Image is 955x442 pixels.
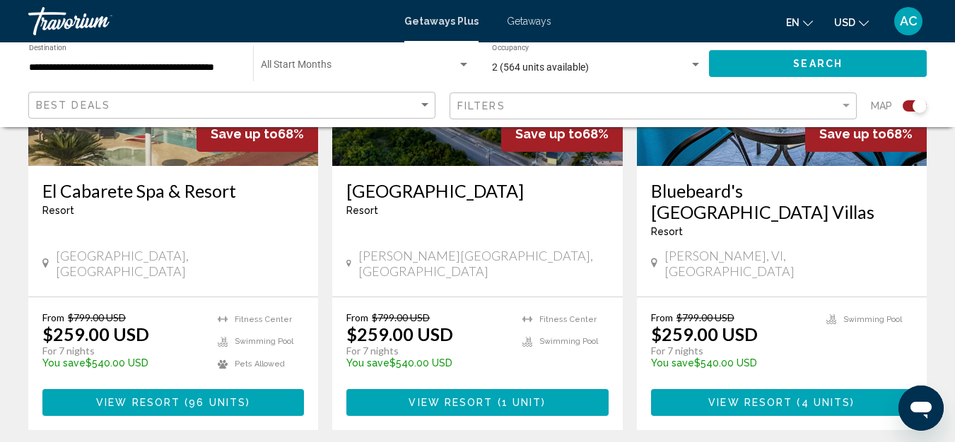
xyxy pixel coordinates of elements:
span: Best Deals [36,100,110,111]
span: en [786,17,799,28]
button: View Resort(1 unit) [346,389,608,415]
span: Swimming Pool [843,315,902,324]
span: Filters [457,100,505,112]
p: $540.00 USD [42,357,204,369]
span: [GEOGRAPHIC_DATA], [GEOGRAPHIC_DATA] [56,248,304,279]
span: Save up to [819,126,886,141]
p: $540.00 USD [651,357,812,369]
div: 68% [197,116,318,152]
span: Fitness Center [235,315,292,324]
span: From [346,311,368,323]
span: [PERSON_NAME][GEOGRAPHIC_DATA], [GEOGRAPHIC_DATA] [358,248,609,279]
span: Save up to [515,126,582,141]
p: $259.00 USD [651,323,758,345]
span: Search [793,59,843,70]
span: Swimming Pool [235,337,293,346]
span: View Resort [708,398,792,409]
p: $259.00 USD [42,323,149,345]
a: Getaways [507,16,551,27]
span: View Resort [409,398,493,409]
span: You save [346,357,389,369]
span: ( ) [493,398,546,409]
span: 2 (564 units available) [492,61,589,73]
span: Save up to [211,126,278,141]
span: View Resort [96,398,180,409]
div: 68% [805,116,927,152]
p: For 7 nights [651,345,812,357]
p: $540.00 USD [346,357,508,369]
p: For 7 nights [346,345,508,357]
button: View Resort(96 units) [42,389,304,415]
span: Fitness Center [539,315,597,324]
span: You save [651,357,694,369]
span: [PERSON_NAME], VI, [GEOGRAPHIC_DATA] [664,248,913,279]
span: From [651,311,673,323]
mat-select: Sort by [36,100,431,112]
span: $799.00 USD [68,311,126,323]
span: $799.00 USD [676,311,734,323]
span: 96 units [189,398,246,409]
button: Change language [786,12,813,32]
span: Map [871,96,892,116]
button: Filter [450,92,857,121]
p: $259.00 USD [346,323,453,345]
span: Resort [651,226,683,237]
span: AC [900,14,918,28]
span: You save [42,357,86,369]
span: $799.00 USD [372,311,430,323]
div: 68% [501,116,623,152]
span: Pets Allowed [235,359,285,369]
a: Travorium [28,7,390,35]
span: USD [834,17,855,28]
button: User Menu [890,6,927,36]
span: ( ) [792,398,855,409]
span: 4 units [802,398,851,409]
button: View Resort(4 units) [651,389,913,415]
button: Search [709,50,927,76]
a: [GEOGRAPHIC_DATA] [346,180,608,201]
p: For 7 nights [42,345,204,357]
span: From [42,311,64,323]
span: Resort [42,205,74,216]
span: ( ) [180,398,250,409]
span: 1 unit [502,398,542,409]
button: Change currency [834,12,869,32]
a: Getaways Plus [404,16,479,27]
span: Resort [346,205,378,216]
iframe: Button to launch messaging window [898,386,944,431]
span: Swimming Pool [539,337,598,346]
a: El Cabarete Spa & Resort [42,180,304,201]
a: Bluebeard's [GEOGRAPHIC_DATA] Villas [651,180,913,222]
